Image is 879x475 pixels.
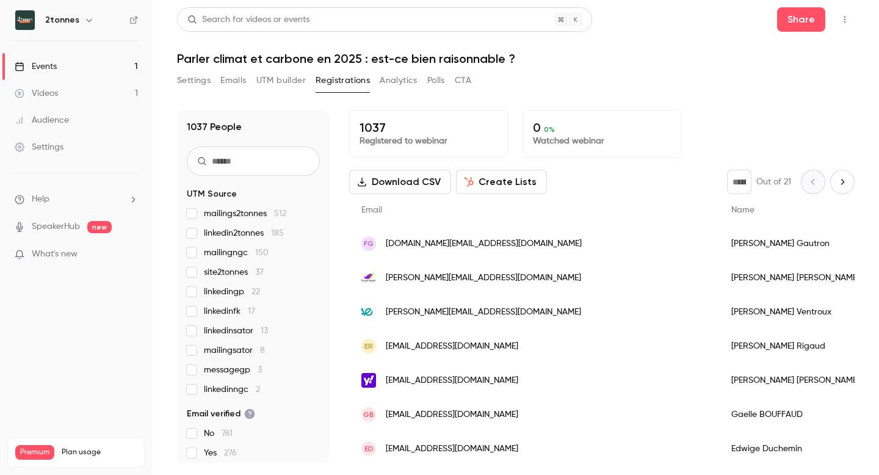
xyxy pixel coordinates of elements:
[271,229,284,237] span: 185
[256,385,260,394] span: 2
[533,135,671,147] p: Watched webinar
[361,305,376,319] img: inrae.fr
[360,135,497,147] p: Registered to webinar
[361,206,382,214] span: Email
[361,270,376,285] img: purple-pepper.fr
[364,238,374,249] span: FG
[177,51,855,66] h1: Parler climat et carbone en 2025 : est-ce bien raisonnable ?
[187,13,309,26] div: Search for videos or events
[187,408,255,420] span: Email verified
[349,170,451,194] button: Download CSV
[204,247,269,259] span: mailingngc
[15,60,57,73] div: Events
[15,114,69,126] div: Audience
[15,141,63,153] div: Settings
[258,366,262,374] span: 3
[380,71,418,90] button: Analytics
[204,364,262,376] span: messagegp
[386,272,581,285] span: [PERSON_NAME][EMAIL_ADDRESS][DOMAIN_NAME]
[777,7,825,32] button: Share
[427,71,445,90] button: Polls
[316,71,370,90] button: Registrations
[260,346,265,355] span: 8
[224,449,237,457] span: 276
[455,71,471,90] button: CTA
[204,383,260,396] span: linkedinngc
[15,10,35,30] img: 2tonnes
[456,170,547,194] button: Create Lists
[204,427,233,440] span: No
[360,120,497,135] p: 1037
[187,188,237,200] span: UTM Source
[756,176,791,188] p: Out of 21
[731,206,754,214] span: Name
[204,227,284,239] span: linkedin2tonnes
[255,268,264,277] span: 37
[62,448,137,457] span: Plan usage
[386,443,518,455] span: [EMAIL_ADDRESS][DOMAIN_NAME]
[533,120,671,135] p: 0
[364,341,373,352] span: ER
[361,373,376,388] img: yahoo.fr
[251,288,260,296] span: 22
[15,87,58,100] div: Videos
[45,14,79,26] h6: 2tonnes
[261,327,268,335] span: 13
[386,340,518,353] span: [EMAIL_ADDRESS][DOMAIN_NAME]
[204,286,260,298] span: linkedingp
[177,71,211,90] button: Settings
[32,220,80,233] a: SpeakerHub
[204,305,255,317] span: linkedinfk
[32,248,78,261] span: What's new
[204,266,264,278] span: site2tonnes
[386,306,581,319] span: [PERSON_NAME][EMAIL_ADDRESS][DOMAIN_NAME]
[15,193,138,206] li: help-dropdown-opener
[220,71,246,90] button: Emails
[386,374,518,387] span: [EMAIL_ADDRESS][DOMAIN_NAME]
[274,209,286,218] span: 512
[87,221,112,233] span: new
[204,447,237,459] span: Yes
[363,409,374,420] span: GB
[386,408,518,421] span: [EMAIL_ADDRESS][DOMAIN_NAME]
[123,249,138,260] iframe: Noticeable Trigger
[544,125,555,134] span: 0 %
[364,443,374,454] span: ED
[187,120,242,134] h1: 1037 People
[256,71,306,90] button: UTM builder
[386,237,582,250] span: [DOMAIN_NAME][EMAIL_ADDRESS][DOMAIN_NAME]
[204,208,286,220] span: mailings2tonnes
[204,325,268,337] span: linkedinsator
[222,429,233,438] span: 761
[15,445,54,460] span: Premium
[204,344,265,357] span: mailingsator
[830,170,855,194] button: Next page
[255,248,269,257] span: 150
[248,307,255,316] span: 17
[32,193,49,206] span: Help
